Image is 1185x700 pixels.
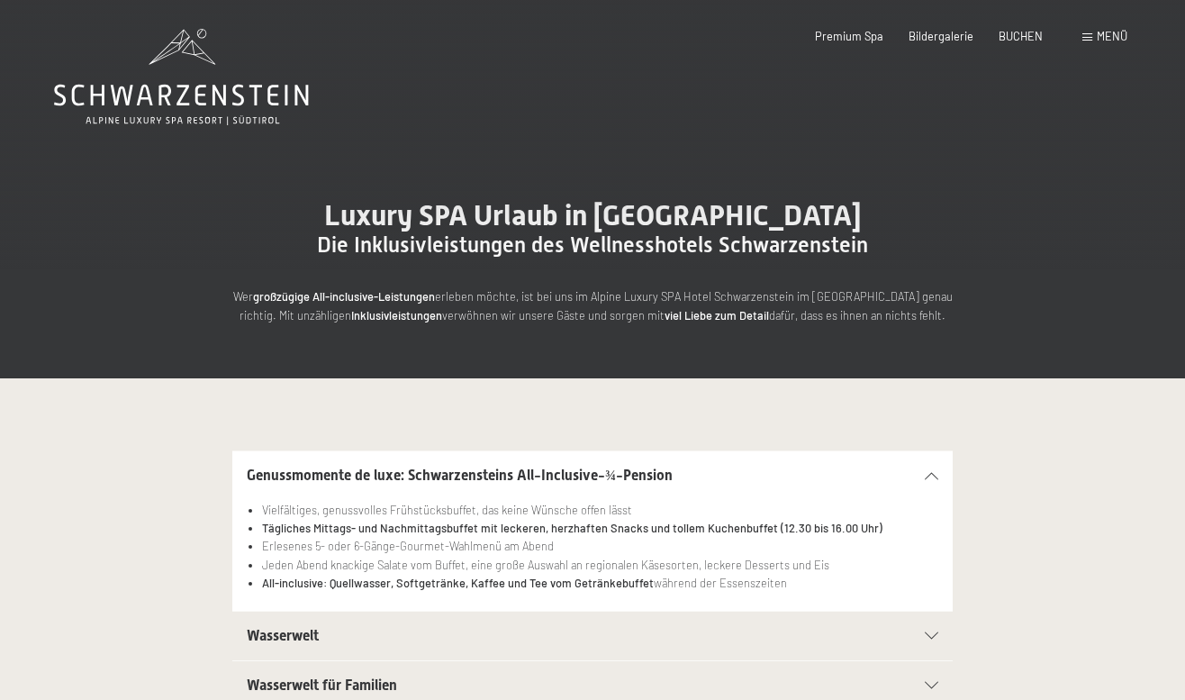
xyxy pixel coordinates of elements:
[247,467,673,484] span: Genussmomente de luxe: Schwarzensteins All-Inclusive-¾-Pension
[262,521,882,535] strong: Tägliches Mittags- und Nachmittagsbuffet mit leckeren, herzhaften Snacks und tollem Kuchenbuffet ...
[262,501,938,519] li: Vielfältiges, genussvolles Frühstücksbuffet, das keine Wünsche offen lässt
[909,29,973,43] a: Bildergalerie
[262,537,938,555] li: Erlesenes 5- oder 6-Gänge-Gourmet-Wahlmenü am Abend
[253,289,435,304] strong: großzügige All-inclusive-Leistungen
[262,556,938,574] li: Jeden Abend knackige Salate vom Buffet, eine große Auswahl an regionalen Käsesorten, leckere Dess...
[317,232,868,258] span: Die Inklusivleistungen des Wellnesshotels Schwarzenstein
[815,29,883,43] a: Premium Spa
[247,627,319,644] span: Wasserwelt
[1097,29,1127,43] span: Menü
[247,677,397,694] span: Wasserwelt für Familien
[262,576,654,590] strong: All-inclusive: Quellwasser, Softgetränke, Kaffee und Tee vom Getränkebuffet
[262,574,938,592] li: während der Essenszeiten
[665,308,769,323] strong: viel Liebe zum Detail
[324,198,862,232] span: Luxury SPA Urlaub in [GEOGRAPHIC_DATA]
[351,308,442,323] strong: Inklusivleistungen
[999,29,1043,43] a: BUCHEN
[232,287,953,324] p: Wer erleben möchte, ist bei uns im Alpine Luxury SPA Hotel Schwarzenstein im [GEOGRAPHIC_DATA] ge...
